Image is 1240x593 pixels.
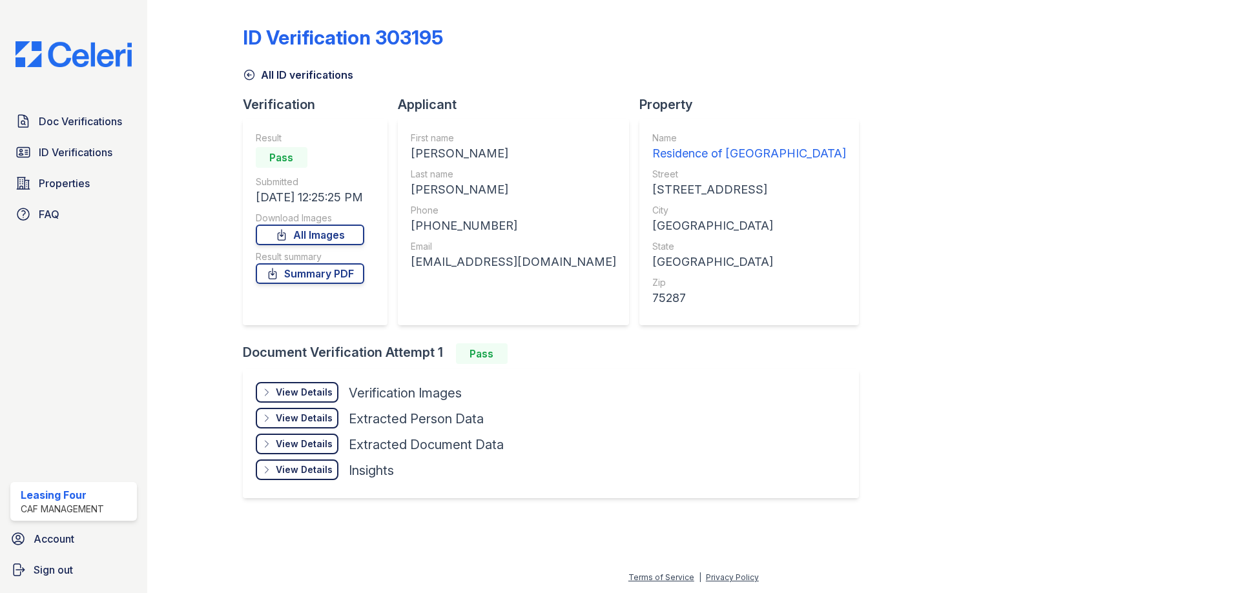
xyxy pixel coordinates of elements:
[256,176,364,188] div: Submitted
[276,437,333,450] div: View Details
[34,531,74,547] span: Account
[256,250,364,263] div: Result summary
[411,253,616,271] div: [EMAIL_ADDRESS][DOMAIN_NAME]
[652,240,846,253] div: State
[652,217,846,235] div: [GEOGRAPHIC_DATA]
[256,147,307,168] div: Pass
[398,95,639,114] div: Applicant
[276,412,333,425] div: View Details
[411,145,616,163] div: [PERSON_NAME]
[5,526,142,552] a: Account
[652,132,846,145] div: Name
[639,95,869,114] div: Property
[5,557,142,583] a: Sign out
[256,225,364,245] a: All Images
[652,276,846,289] div: Zip
[411,168,616,181] div: Last name
[411,132,616,145] div: First name
[276,463,333,476] div: View Details
[243,95,398,114] div: Verification
[10,201,137,227] a: FAQ
[349,461,394,479] div: Insights
[243,26,443,49] div: ID Verification 303195
[652,204,846,217] div: City
[39,206,59,222] span: FAQ
[10,139,137,165] a: ID Verifications
[411,204,616,217] div: Phone
[21,487,104,503] div: Leasing Four
[34,562,73,578] span: Sign out
[349,410,484,428] div: Extracted Person Data
[39,114,122,129] span: Doc Verifications
[652,253,846,271] div: [GEOGRAPHIC_DATA]
[243,67,353,83] a: All ID verifications
[699,572,701,582] div: |
[349,384,462,402] div: Verification Images
[256,188,364,206] div: [DATE] 12:25:25 PM
[10,108,137,134] a: Doc Verifications
[652,181,846,199] div: [STREET_ADDRESS]
[652,289,846,307] div: 75287
[706,572,759,582] a: Privacy Policy
[256,263,364,284] a: Summary PDF
[256,212,364,225] div: Download Images
[5,41,142,67] img: CE_Logo_Blue-a8612792a0a2168367f1c8372b55b34899dd931a85d93a1a3d3e32e68fde9ad4.png
[411,217,616,235] div: [PHONE_NUMBER]
[456,343,508,364] div: Pass
[10,170,137,196] a: Properties
[21,503,104,516] div: CAF Management
[652,145,846,163] div: Residence of [GEOGRAPHIC_DATA]
[411,181,616,199] div: [PERSON_NAME]
[628,572,694,582] a: Terms of Service
[39,176,90,191] span: Properties
[276,386,333,399] div: View Details
[243,343,869,364] div: Document Verification Attempt 1
[39,145,112,160] span: ID Verifications
[256,132,364,145] div: Result
[652,132,846,163] a: Name Residence of [GEOGRAPHIC_DATA]
[411,240,616,253] div: Email
[349,436,504,454] div: Extracted Document Data
[652,168,846,181] div: Street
